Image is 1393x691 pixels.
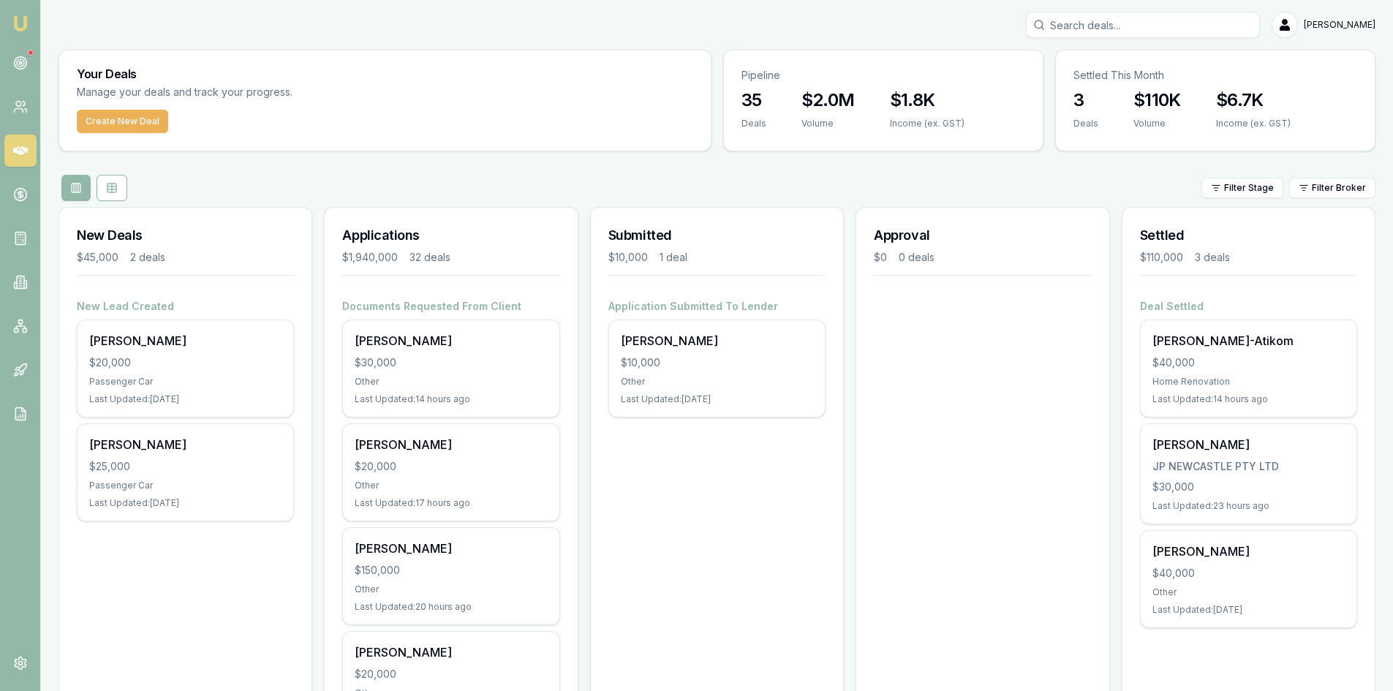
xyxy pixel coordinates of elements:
h4: Deal Settled [1140,299,1357,314]
div: [PERSON_NAME] [355,540,547,557]
div: 3 deals [1195,250,1230,265]
h3: Applications [342,225,559,246]
h4: New Lead Created [77,299,294,314]
div: $45,000 [77,250,118,265]
p: Manage your deals and track your progress. [77,84,451,101]
div: Volume [801,118,855,129]
div: JP NEWCASTLE PTY LTD [1152,459,1345,474]
div: [PERSON_NAME]-Atikom [1152,332,1345,350]
div: Other [355,376,547,388]
div: Last Updated: 20 hours ago [355,601,547,613]
div: 1 deal [660,250,687,265]
span: Filter Stage [1224,182,1274,194]
div: Income (ex. GST) [1216,118,1291,129]
div: [PERSON_NAME] [355,436,547,453]
h3: Settled [1140,225,1357,246]
span: Filter Broker [1312,182,1366,194]
p: Settled This Month [1073,68,1357,83]
div: $30,000 [1152,480,1345,494]
input: Search deals [1026,12,1260,38]
div: Other [355,584,547,595]
div: Last Updated: [DATE] [89,393,282,405]
div: $150,000 [355,563,547,578]
div: Other [355,480,547,491]
div: Other [1152,586,1345,598]
div: $110,000 [1140,250,1183,265]
div: $10,000 [608,250,648,265]
span: [PERSON_NAME] [1304,19,1375,31]
h3: $2.0M [801,88,855,112]
div: $10,000 [621,355,813,370]
div: Last Updated: 17 hours ago [355,497,547,509]
h3: $110K [1133,88,1181,112]
h3: $6.7K [1216,88,1291,112]
div: Home Renovation [1152,376,1345,388]
div: 32 deals [409,250,450,265]
div: Passenger Car [89,480,282,491]
div: Last Updated: 14 hours ago [1152,393,1345,405]
div: $25,000 [89,459,282,474]
div: $20,000 [355,667,547,681]
div: $20,000 [89,355,282,370]
h3: New Deals [77,225,294,246]
h3: $1.8K [890,88,964,112]
div: $20,000 [355,459,547,474]
div: $30,000 [355,355,547,370]
button: Filter Broker [1289,178,1375,198]
div: Last Updated: [DATE] [621,393,813,405]
div: [PERSON_NAME] [1152,436,1345,453]
div: [PERSON_NAME] [621,332,813,350]
div: $0 [874,250,887,265]
div: $40,000 [1152,566,1345,581]
div: Volume [1133,118,1181,129]
div: $40,000 [1152,355,1345,370]
div: [PERSON_NAME] [89,332,282,350]
div: [PERSON_NAME] [355,643,547,661]
h3: Your Deals [77,68,693,80]
h4: Application Submitted To Lender [608,299,826,314]
div: Other [621,376,813,388]
div: Deals [741,118,766,129]
div: $1,940,000 [342,250,398,265]
div: 0 deals [899,250,935,265]
div: Last Updated: [DATE] [89,497,282,509]
div: Last Updated: [DATE] [1152,604,1345,616]
div: Passenger Car [89,376,282,388]
h4: Documents Requested From Client [342,299,559,314]
div: 2 deals [130,250,165,265]
h3: 35 [741,88,766,112]
div: [PERSON_NAME] [89,436,282,453]
p: Pipeline [741,68,1025,83]
img: emu-icon-u.png [12,15,29,32]
h3: Submitted [608,225,826,246]
h3: 3 [1073,88,1098,112]
div: [PERSON_NAME] [1152,543,1345,560]
div: Last Updated: 23 hours ago [1152,500,1345,512]
div: Deals [1073,118,1098,129]
div: [PERSON_NAME] [355,332,547,350]
div: Income (ex. GST) [890,118,964,129]
button: Create New Deal [77,110,168,133]
button: Filter Stage [1201,178,1283,198]
div: Last Updated: 14 hours ago [355,393,547,405]
h3: Approval [874,225,1091,246]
